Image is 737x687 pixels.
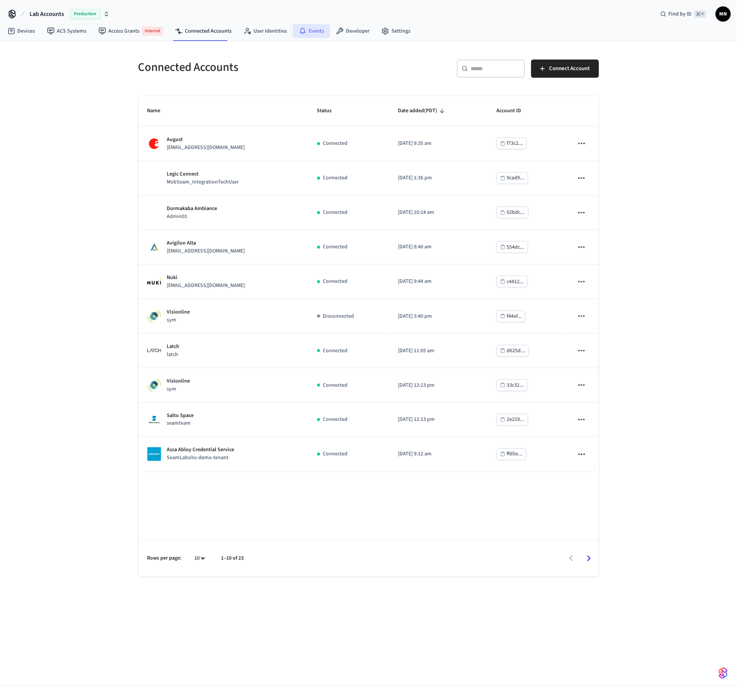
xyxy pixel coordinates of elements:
p: Avigilon Alta [167,239,245,247]
p: August [167,136,245,144]
button: f73c2... [497,138,527,149]
h5: Connected Accounts [138,60,364,75]
img: SeamLogoGradient.69752ec5.svg [719,667,728,679]
button: Go to next page [580,550,598,568]
span: Connect Account [549,64,590,74]
p: seamteam [167,420,194,428]
div: 9cad9... [507,173,525,183]
img: August Logo, Square [147,137,161,151]
p: Connected [323,243,348,251]
p: [EMAIL_ADDRESS][DOMAIN_NAME] [167,144,245,152]
a: Events [293,24,330,38]
p: Legic Connect [167,170,239,178]
p: [DATE] 9:12 am [398,450,479,458]
span: Name [147,105,171,117]
p: [DATE] 1:36 pm [398,174,479,182]
button: 02bdc... [497,207,529,218]
p: Latch [167,343,180,351]
span: Find by ID [669,10,692,18]
p: [DATE] 12:13 pm [398,416,479,424]
p: sym [167,316,190,324]
button: c4412... [497,276,528,287]
div: 33c32... [507,381,524,390]
button: ffd5e... [497,449,526,460]
div: 2e219... [507,415,525,425]
span: Lab Accounts [30,9,64,19]
a: User Identities [238,24,293,38]
p: [DATE] 10:14 am [398,209,479,216]
div: Find by ID⌘ K [654,7,713,21]
p: Disconnected [323,312,354,320]
span: ⌘ K [694,10,707,18]
p: 1–10 of 23 [221,555,244,563]
p: Connected [323,209,348,216]
img: Nuki Logo, Square [147,279,161,285]
button: d625d... [497,345,529,357]
img: ASSA ABLOY Credential Service [147,447,161,461]
div: d625d... [507,346,526,356]
span: Production [70,9,100,19]
p: sym [167,385,190,393]
a: Connected Accounts [169,24,238,38]
div: f44ef... [507,312,522,321]
p: [DATE] 3:40 pm [398,312,479,320]
span: Internal [142,27,163,36]
table: sticky table [138,96,599,472]
a: Devices [2,24,41,38]
p: Connected [323,450,348,458]
p: Connected [323,347,348,355]
button: Connect Account [531,60,599,78]
a: Developer [330,24,376,38]
img: Salto Space [147,413,161,427]
p: latch [167,351,180,359]
p: Rows per page: [147,555,182,563]
img: Latch Building [147,344,161,358]
p: MobSeam_IntegrationTechUser [167,178,239,186]
p: Assa Abloy Credential Service [167,446,235,454]
p: Visionline [167,308,190,316]
img: Visionline [147,309,161,323]
p: [DATE] 8:48 am [398,243,479,251]
p: Connected [323,278,348,285]
p: [DATE] 12:23 pm [398,381,479,389]
p: Salto Space [167,412,194,420]
button: 554dc... [497,241,528,253]
p: Admin01 [167,213,218,221]
a: Settings [376,24,416,38]
div: 10 [191,553,209,564]
div: f73c2... [507,139,523,148]
div: ffd5e... [507,450,523,459]
div: 02bdc... [507,208,525,217]
button: 9cad9... [497,172,528,184]
p: [EMAIL_ADDRESS][DOMAIN_NAME] [167,247,245,255]
div: 554dc... [507,243,525,252]
p: [DATE] 9:44 am [398,278,479,285]
p: Nuki [167,274,245,282]
p: [EMAIL_ADDRESS][DOMAIN_NAME] [167,282,245,290]
span: Date added(PDT) [398,105,447,117]
p: Connected [323,416,348,424]
p: Connected [323,381,348,389]
a: Access GrantsInternal [92,24,169,39]
a: ACS Systems [41,24,92,38]
p: [DATE] 11:05 am [398,347,479,355]
p: SeamLabsInc-demo-tenant [167,454,235,462]
span: Account ID [497,105,531,117]
img: Visionline [147,378,161,392]
p: Dormakaba Ambiance [167,205,218,213]
button: 2e219... [497,414,528,426]
span: MN [717,7,730,21]
button: f44ef... [497,311,526,322]
p: Visionline [167,377,190,385]
button: 33c32... [497,380,528,391]
p: [DATE] 9:35 am [398,140,479,147]
div: c4412... [507,277,524,287]
p: Connected [323,140,348,147]
span: Status [317,105,342,117]
img: Avigilon Alta Logo, Square [147,240,161,254]
p: Connected [323,174,348,182]
button: MN [716,6,731,22]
